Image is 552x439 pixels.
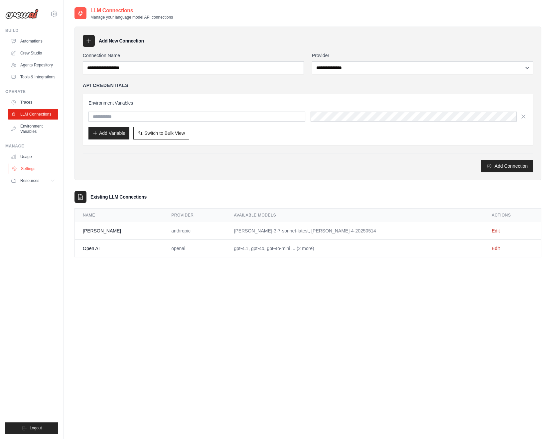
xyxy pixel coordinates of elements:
[8,72,58,82] a: Tools & Integrations
[83,52,304,59] label: Connection Name
[8,97,58,108] a: Traces
[163,209,226,222] th: Provider
[226,209,484,222] th: Available Models
[133,127,189,139] button: Switch to Bulk View
[75,209,163,222] th: Name
[492,246,500,251] a: Edit
[226,222,484,240] td: [PERSON_NAME]-3-7-sonnet-latest, [PERSON_NAME]-4-20250514
[5,143,58,149] div: Manage
[8,121,58,137] a: Environment Variables
[90,7,173,15] h2: LLM Connections
[5,89,58,94] div: Operate
[8,175,58,186] button: Resources
[8,151,58,162] a: Usage
[484,209,541,222] th: Actions
[88,127,129,139] button: Add Variable
[5,422,58,434] button: Logout
[75,222,163,240] td: [PERSON_NAME]
[83,82,128,89] h4: API Credentials
[30,425,42,431] span: Logout
[163,240,226,257] td: openai
[8,109,58,120] a: LLM Connections
[8,60,58,70] a: Agents Repository
[90,194,147,200] h3: Existing LLM Connections
[88,100,527,106] h3: Environment Variables
[8,48,58,58] a: Crew Studio
[492,228,500,233] a: Edit
[8,36,58,46] a: Automations
[5,28,58,33] div: Build
[75,240,163,257] td: Open AI
[163,222,226,240] td: anthropic
[226,240,484,257] td: gpt-4.1, gpt-4o, gpt-4o-mini ... (2 more)
[481,160,533,172] button: Add Connection
[312,52,533,59] label: Provider
[20,178,39,183] span: Resources
[90,15,173,20] p: Manage your language model API connections
[5,9,39,19] img: Logo
[9,163,59,174] a: Settings
[99,38,144,44] h3: Add New Connection
[144,130,185,136] span: Switch to Bulk View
